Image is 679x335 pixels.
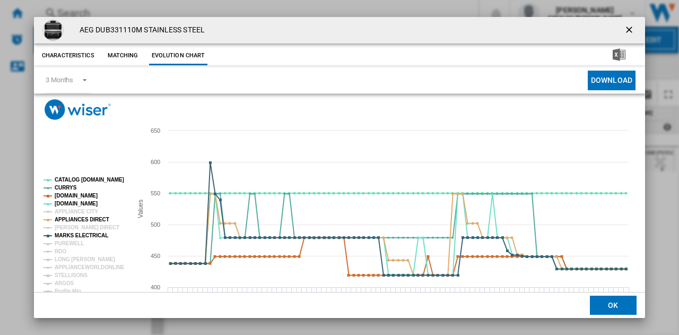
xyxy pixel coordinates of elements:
tspan: RDO [55,248,66,254]
tspan: APPLIANCEWORLDONLINE [55,264,125,270]
button: Characteristics [39,46,97,65]
tspan: 500 [151,221,160,228]
tspan: Profile Min [55,288,81,294]
tspan: 650 [151,127,160,134]
tspan: Values [137,200,144,218]
tspan: [DOMAIN_NAME] [55,193,98,199]
div: 3 Months [46,76,73,84]
tspan: MARKS ELECTRICAL [55,233,108,238]
button: getI18NText('BUTTONS.CLOSE_DIALOG') [620,20,641,41]
tspan: [PERSON_NAME] DIRECT [55,225,119,230]
img: excel-24x24.png [613,48,625,61]
tspan: APPLIANCES DIRECT [55,217,109,222]
button: Download [588,71,636,90]
img: logo_wiser_300x94.png [45,99,111,120]
tspan: CATALOG [DOMAIN_NAME] [55,177,124,183]
md-dialog: Product popup [34,17,645,319]
tspan: 400 [151,284,160,290]
button: Evolution chart [149,46,208,65]
tspan: CURRYS [55,185,77,191]
button: Matching [100,46,146,65]
ng-md-icon: getI18NText('BUTTONS.CLOSE_DIALOG') [624,24,637,37]
tspan: 450 [151,253,160,259]
h4: AEG DUB331110M STAINLESS STEEL [74,25,205,36]
tspan: ARGOS [55,280,74,286]
tspan: [DOMAIN_NAME] [55,201,98,207]
button: Download in Excel [596,46,642,65]
button: OK [590,296,637,315]
tspan: STELLISONS [55,272,88,278]
tspan: LONG [PERSON_NAME] [55,256,115,262]
tspan: PUREWELL [55,240,84,246]
tspan: 600 [151,159,160,165]
img: aeg_dub331110m_891469_34-0100-0301.png [42,20,64,41]
tspan: APPLIANCE CITY [55,209,98,214]
tspan: 550 [151,190,160,196]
